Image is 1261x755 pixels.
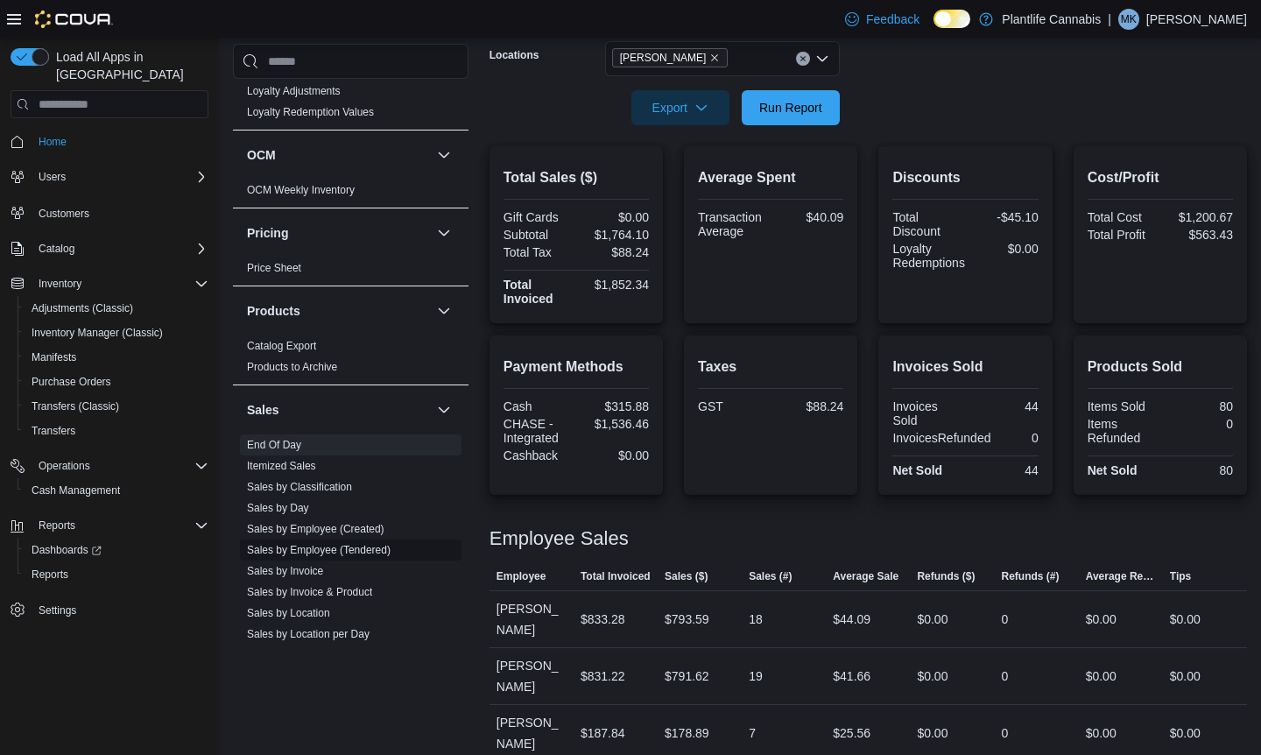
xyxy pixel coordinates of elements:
[815,52,829,66] button: Open list of options
[25,480,208,501] span: Cash Management
[247,480,352,494] span: Sales by Classification
[997,431,1038,445] div: 0
[838,2,926,37] a: Feedback
[1164,210,1233,224] div: $1,200.67
[39,603,76,617] span: Settings
[233,81,468,130] div: Loyalty
[247,628,370,640] a: Sales by Location per Day
[247,85,341,97] a: Loyalty Adjustments
[25,564,208,585] span: Reports
[969,210,1039,224] div: -$45.10
[504,356,649,377] h2: Payment Methods
[580,417,649,431] div: $1,536.46
[247,302,300,320] h3: Products
[969,463,1039,477] div: 44
[32,166,73,187] button: Users
[774,210,843,224] div: $40.09
[25,480,127,501] a: Cash Management
[698,356,843,377] h2: Taxes
[247,459,316,473] span: Itemized Sales
[749,666,763,687] div: 19
[698,210,767,238] div: Transaction Average
[25,420,208,441] span: Transfers
[25,322,170,343] a: Inventory Manager (Classic)
[1164,399,1233,413] div: 80
[580,399,649,413] div: $315.88
[11,122,208,668] nav: Complex example
[796,52,810,66] button: Clear input
[580,228,649,242] div: $1,764.10
[25,396,126,417] a: Transfers (Classic)
[1170,609,1201,630] div: $0.00
[504,167,649,188] h2: Total Sales ($)
[833,609,870,630] div: $44.09
[247,501,309,515] span: Sales by Day
[1088,463,1138,477] strong: Net Sold
[742,90,840,125] button: Run Report
[32,600,83,621] a: Settings
[892,431,990,445] div: InvoicesRefunded
[25,564,75,585] a: Reports
[49,48,208,83] span: Load All Apps in [GEOGRAPHIC_DATA]
[32,131,74,152] a: Home
[18,321,215,345] button: Inventory Manager (Classic)
[32,424,75,438] span: Transfers
[4,597,215,623] button: Settings
[25,540,109,561] a: Dashboards
[642,90,719,125] span: Export
[504,448,573,462] div: Cashback
[1002,9,1101,30] p: Plantlife Cannabis
[892,210,962,238] div: Total Discount
[247,401,430,419] button: Sales
[749,569,792,583] span: Sales (#)
[25,298,208,319] span: Adjustments (Classic)
[490,528,629,549] h3: Employee Sales
[972,242,1039,256] div: $0.00
[247,224,430,242] button: Pricing
[933,10,970,28] input: Dark Mode
[247,607,330,619] a: Sales by Location
[1086,723,1117,744] div: $0.00
[580,448,649,462] div: $0.00
[933,28,934,29] span: Dark Mode
[25,371,208,392] span: Purchase Orders
[39,207,89,221] span: Customers
[1088,399,1157,413] div: Items Sold
[1086,569,1156,583] span: Average Refund
[490,591,574,647] div: [PERSON_NAME]
[247,544,391,556] a: Sales by Employee (Tendered)
[969,399,1039,413] div: 44
[580,210,649,224] div: $0.00
[39,170,66,184] span: Users
[247,262,301,274] a: Price Sheet
[580,245,649,259] div: $88.24
[620,49,707,67] span: [PERSON_NAME]
[4,513,215,538] button: Reports
[247,261,301,275] span: Price Sheet
[233,180,468,208] div: OCM
[32,326,163,340] span: Inventory Manager (Classic)
[1002,609,1009,630] div: 0
[490,48,539,62] label: Locations
[35,11,113,28] img: Cova
[32,375,111,389] span: Purchase Orders
[4,129,215,154] button: Home
[1088,356,1233,377] h2: Products Sold
[4,454,215,478] button: Operations
[433,399,454,420] button: Sales
[1164,417,1233,431] div: 0
[18,345,215,370] button: Manifests
[4,165,215,189] button: Users
[866,11,919,28] span: Feedback
[580,278,649,292] div: $1,852.34
[25,420,82,441] a: Transfers
[247,438,301,452] span: End Of Day
[665,723,709,744] div: $178.89
[709,53,720,63] button: Remove Leduc from selection in this group
[32,543,102,557] span: Dashboards
[247,106,374,118] a: Loyalty Redemption Values
[433,300,454,321] button: Products
[247,585,372,599] span: Sales by Invoice & Product
[581,609,625,630] div: $833.28
[247,481,352,493] a: Sales by Classification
